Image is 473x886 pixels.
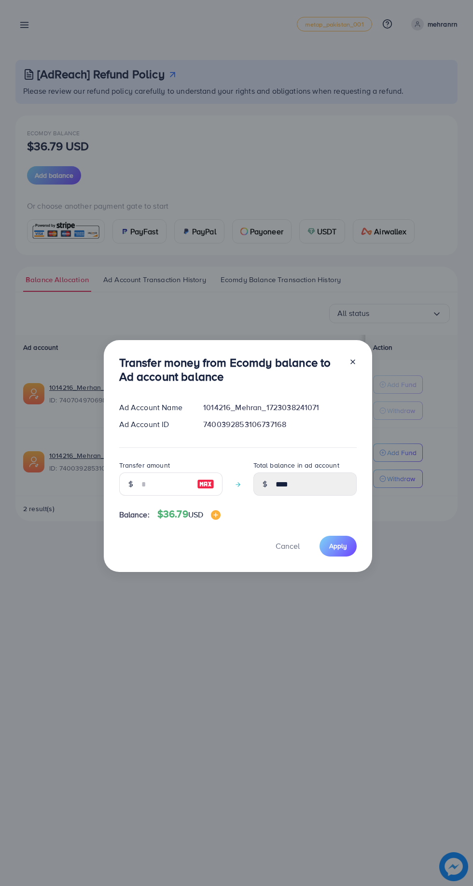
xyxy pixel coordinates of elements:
[111,419,196,430] div: Ad Account ID
[119,356,341,384] h3: Transfer money from Ecomdy balance to Ad account balance
[211,510,221,520] img: image
[253,460,339,470] label: Total balance in ad account
[111,402,196,413] div: Ad Account Name
[157,508,221,520] h4: $36.79
[276,541,300,551] span: Cancel
[197,478,214,490] img: image
[195,419,364,430] div: 7400392853106737168
[329,541,347,551] span: Apply
[119,460,170,470] label: Transfer amount
[188,509,203,520] span: USD
[264,536,312,557] button: Cancel
[195,402,364,413] div: 1014216_Mehran_1723038241071
[119,509,150,520] span: Balance:
[320,536,357,557] button: Apply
